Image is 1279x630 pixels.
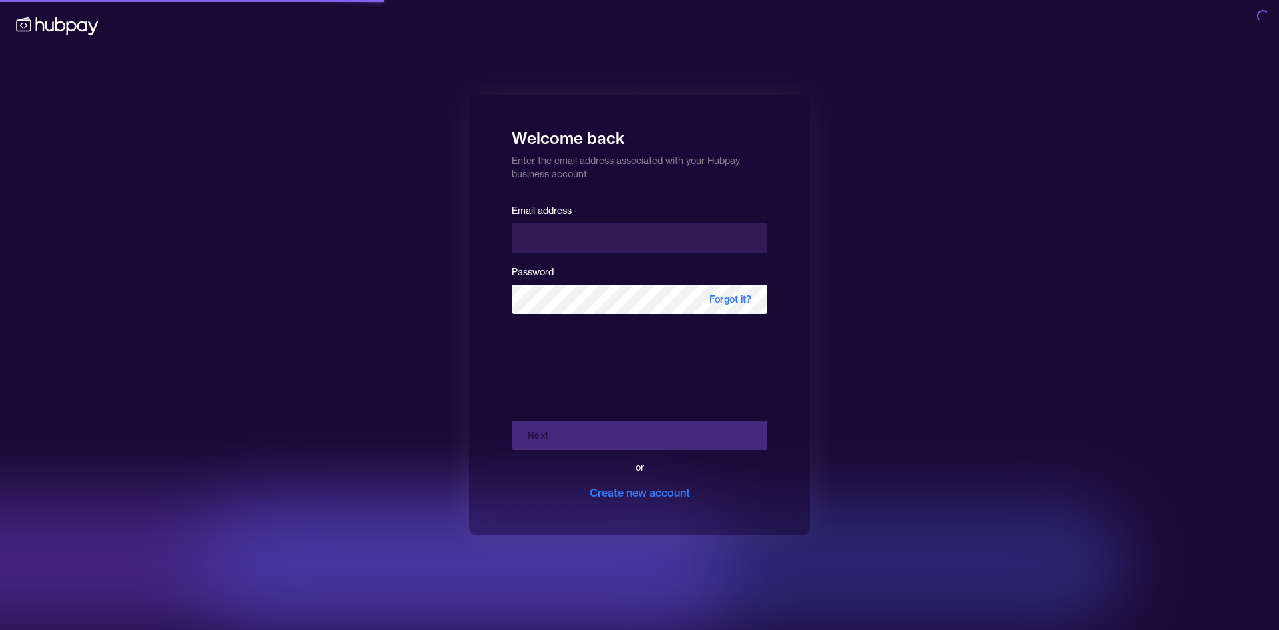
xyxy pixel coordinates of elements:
[590,485,690,501] div: Create new account
[512,205,572,217] label: Email address
[636,461,644,474] div: or
[512,149,767,181] p: Enter the email address associated with your Hubpay business account
[693,285,767,314] span: Forgot it?
[512,119,767,149] h1: Welcome back
[512,266,554,278] label: Password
